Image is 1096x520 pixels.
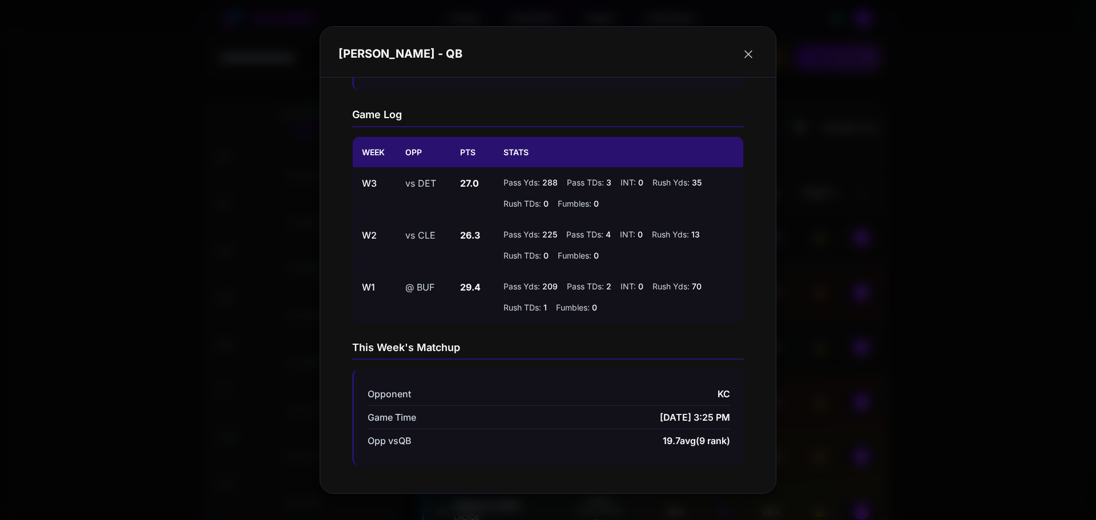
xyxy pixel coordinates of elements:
span: vs DET [405,176,451,209]
span: Fumbles : [558,249,591,261]
span: 0 [543,197,549,209]
span: 2 [606,280,611,292]
span: 4 [606,228,611,240]
span: INT : [620,280,636,292]
span: INT : [620,228,635,240]
span: Fumbles : [556,301,590,313]
span: Pass TDs : [566,228,603,240]
span: Pass TDs : [567,176,604,188]
span: Rush Yds : [652,176,690,188]
span: W1 [362,280,396,313]
h4: Game Log [352,108,744,127]
span: Pass Yds : [503,280,540,292]
span: 209 [542,280,558,292]
span: vs CLE [405,228,451,261]
span: 0 [638,176,643,188]
span: Opp [405,146,451,158]
span: 225 [542,228,557,240]
span: Game Time [368,410,416,424]
span: W2 [362,228,396,261]
span: Stats [503,146,734,158]
span: 29.4 [460,280,494,313]
span: Pass TDs : [567,280,604,292]
span: Fumbles : [558,197,591,209]
span: 0 [638,280,643,292]
span: Rush Yds : [652,280,690,292]
span: 26.3 [460,228,494,261]
span: 0 [592,301,597,313]
span: Rush TDs : [503,301,541,313]
span: Rush TDs : [503,197,541,209]
span: 288 [542,176,558,188]
span: 1 [543,301,547,313]
span: 13 [691,228,700,240]
span: 0 [638,228,643,240]
span: INT : [620,176,636,188]
span: 0 [594,197,599,209]
span: Rush Yds : [652,228,689,240]
span: Pts [460,146,494,158]
span: 27.0 [460,176,494,209]
span: [DATE] 3:25 PM [660,410,730,424]
span: 0 [543,249,549,261]
span: W3 [362,176,396,209]
span: KC [718,387,730,401]
span: 0 [594,249,599,261]
span: Opp vs QB [368,434,412,448]
span: 19.7 avg (9 rank) [663,434,730,448]
span: 35 [692,176,702,188]
h3: [PERSON_NAME] - QB [339,47,462,61]
span: Rush TDs : [503,249,541,261]
span: Pass Yds : [503,228,540,240]
span: 70 [692,280,702,292]
span: 3 [606,176,611,188]
span: Opponent [368,387,411,401]
span: @ BUF [405,280,451,313]
span: Week [362,146,396,158]
span: Pass Yds : [503,176,540,188]
h4: This Week's Matchup [352,341,744,360]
